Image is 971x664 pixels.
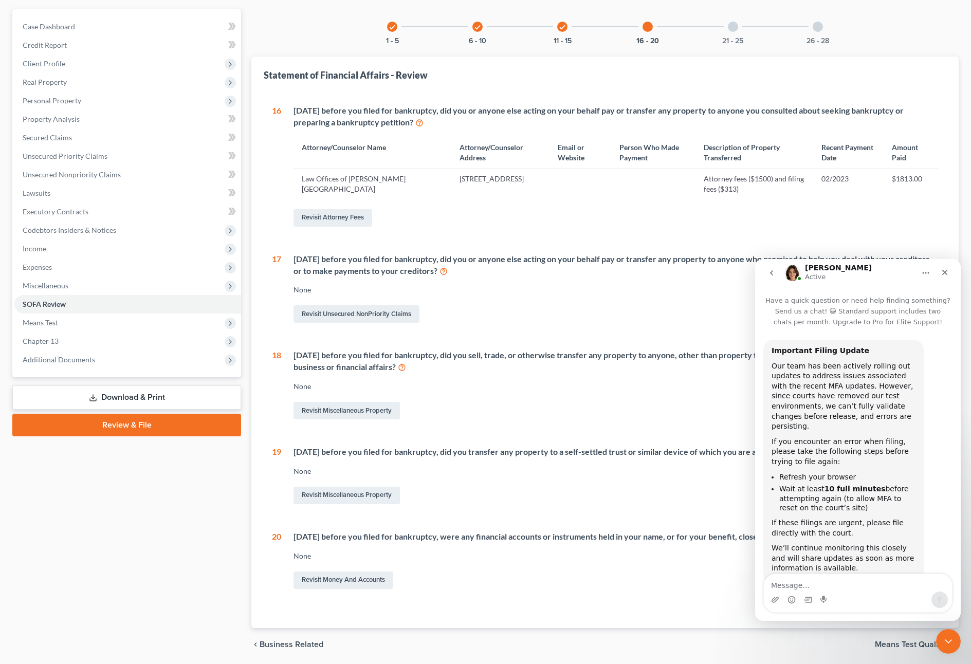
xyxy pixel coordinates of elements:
div: [DATE] before you filed for bankruptcy, did you sell, trade, or otherwise transfer any property t... [294,349,938,373]
span: Lawsuits [23,189,50,197]
button: Means Test Qualifier chevron_right [875,640,959,649]
td: [STREET_ADDRESS] [451,169,549,199]
div: [DATE] before you filed for bankruptcy, did you or anyone else acting on your behalf pay or trans... [294,253,938,277]
i: check [389,24,396,31]
button: 21 - 25 [722,38,743,45]
td: Law Offices of [PERSON_NAME] [GEOGRAPHIC_DATA] [294,169,451,199]
button: 16 - 20 [636,38,659,45]
span: Personal Property [23,96,81,105]
button: 11 - 15 [554,38,572,45]
a: Property Analysis [14,110,241,128]
a: Revisit Money and Accounts [294,571,393,589]
i: check [474,24,481,31]
span: Case Dashboard [23,22,75,31]
a: SOFA Review [14,295,241,313]
button: 1 - 5 [386,38,399,45]
button: 6 - 10 [469,38,486,45]
th: Amount Paid [884,136,938,169]
span: Executory Contracts [23,207,88,216]
div: None [294,285,938,295]
a: Revisit Miscellaneous Property [294,487,400,504]
div: None [294,551,938,561]
th: Person Who Made Payment [611,136,695,169]
iframe: Intercom live chat [755,259,961,621]
a: Lawsuits [14,184,241,202]
a: Download & Print [12,385,241,410]
div: 19 [272,446,281,506]
button: chevron_left Business Related [251,640,323,649]
div: [DATE] before you filed for bankruptcy, were any financial accounts or instruments held in your n... [294,531,938,543]
a: Revisit Miscellaneous Property [294,402,400,419]
a: Case Dashboard [14,17,241,36]
a: Revisit Attorney Fees [294,209,372,227]
div: 16 [272,105,281,229]
span: Unsecured Nonpriority Claims [23,170,121,179]
span: Miscellaneous [23,281,68,290]
div: 20 [272,531,281,591]
span: Means Test [23,318,58,327]
a: Unsecured Priority Claims [14,147,241,165]
i: check [559,24,566,31]
div: None [294,466,938,476]
a: Secured Claims [14,128,241,147]
a: Review & File [12,414,241,436]
span: Means Test Qualifier [875,640,950,649]
span: Secured Claims [23,133,72,142]
span: Property Analysis [23,115,80,123]
div: [DATE] before you filed for bankruptcy, did you transfer any property to a self-settled trust or ... [294,446,938,458]
span: Unsecured Priority Claims [23,152,107,160]
span: Income [23,244,46,253]
th: Attorney/Counselor Address [451,136,549,169]
a: Executory Contracts [14,202,241,221]
iframe: Intercom live chat [936,629,961,654]
a: Revisit Unsecured NonPriority Claims [294,305,419,323]
div: [DATE] before you filed for bankruptcy, did you or anyone else acting on your behalf pay or trans... [294,105,938,128]
i: chevron_left [251,640,260,649]
td: Attorney fees ($1500) and filing fees ($313) [695,169,813,199]
span: Codebtors Insiders & Notices [23,226,116,234]
th: Attorney/Counselor Name [294,136,451,169]
div: 18 [272,349,281,421]
span: Expenses [23,263,52,271]
button: 26 - 28 [807,38,829,45]
div: None [294,381,938,392]
div: Statement of Financial Affairs - Review [264,69,428,81]
span: Business Related [260,640,323,649]
div: 17 [272,253,281,325]
td: 02/2023 [813,169,884,199]
th: Description of Property Transferred [695,136,813,169]
span: Client Profile [23,59,65,68]
a: Credit Report [14,36,241,54]
td: $1813.00 [884,169,938,199]
span: Additional Documents [23,355,95,364]
span: SOFA Review [23,300,66,308]
th: Recent Payment Date [813,136,884,169]
a: Unsecured Nonpriority Claims [14,165,241,184]
th: Email or Website [549,136,611,169]
span: Credit Report [23,41,67,49]
span: Real Property [23,78,67,86]
span: Chapter 13 [23,337,59,345]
